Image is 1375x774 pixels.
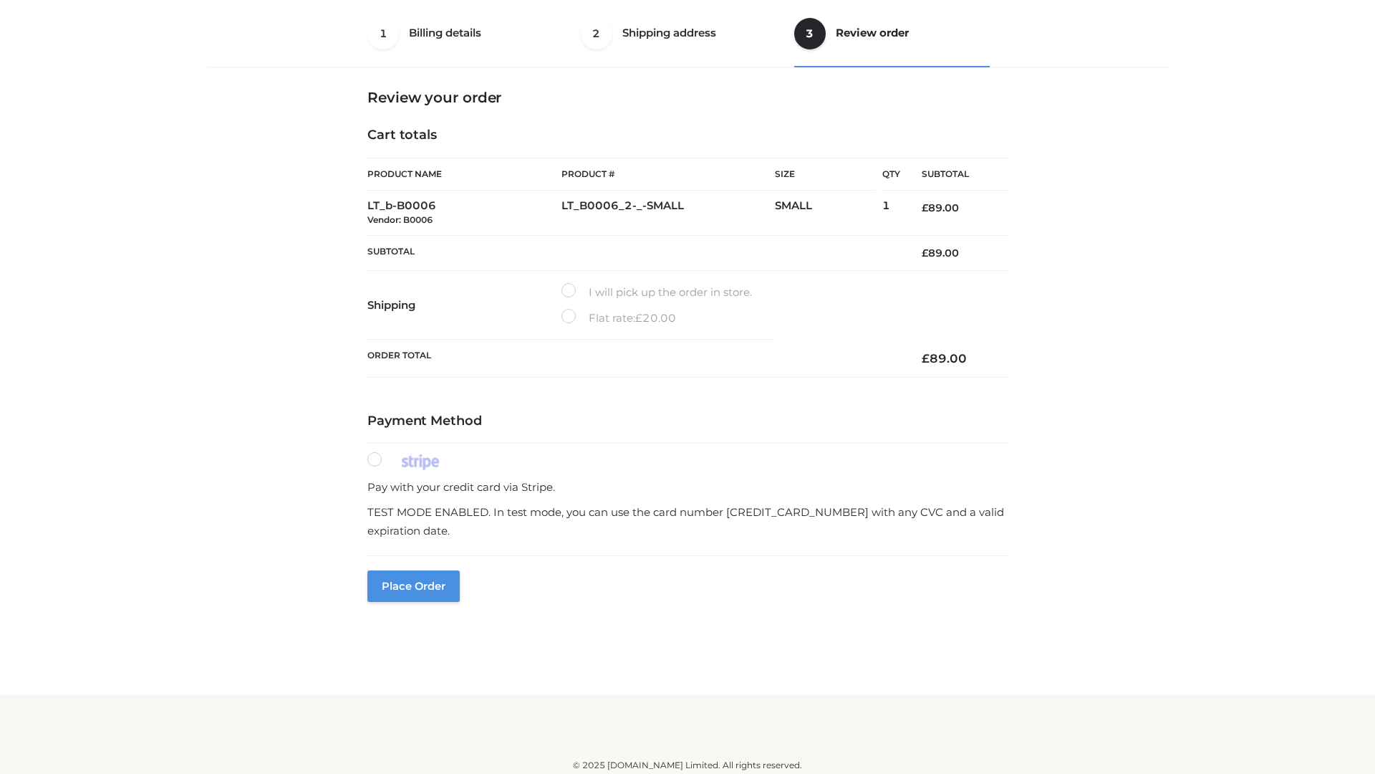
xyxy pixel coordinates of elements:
span: £ [635,311,642,325]
th: Product # [561,158,775,191]
bdi: 20.00 [635,311,676,325]
td: LT_B0006_2-_-SMALL [561,191,775,236]
bdi: 89.00 [922,247,959,259]
div: © 2025 [DOMAIN_NAME] Limited. All rights reserved. [213,758,1162,773]
th: Qty [882,158,900,191]
h3: Review your order [367,89,1008,106]
bdi: 89.00 [922,201,959,214]
th: Subtotal [367,235,900,270]
button: Place order [367,570,460,602]
td: SMALL [775,191,882,236]
h4: Cart totals [367,128,1008,143]
th: Product Name [367,158,561,191]
th: Order Total [367,340,900,378]
label: I will pick up the order in store. [561,283,752,302]
span: £ [922,247,928,259]
h4: Payment Method [367,414,1008,429]
td: LT_b-B0006 [367,191,561,236]
td: 1 [882,191,900,236]
span: £ [922,351,930,365]
small: Vendor: B0006 [367,214,433,225]
span: £ [922,201,928,214]
th: Shipping [367,271,561,340]
label: Flat rate: [561,309,676,328]
th: Subtotal [900,158,1008,191]
p: TEST MODE ENABLED. In test mode, you can use the card number [CREDIT_CARD_NUMBER] with any CVC an... [367,503,1008,540]
p: Pay with your credit card via Stripe. [367,478,1008,497]
bdi: 89.00 [922,351,967,365]
th: Size [775,158,875,191]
